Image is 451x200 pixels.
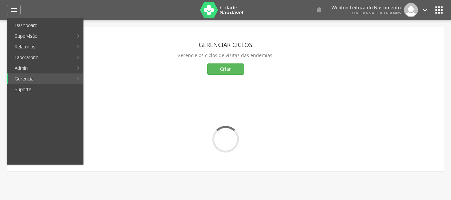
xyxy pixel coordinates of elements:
[8,41,73,52] a: Relatórios
[12,51,439,60] p: Gerencie os ciclos de visitas das endemias.
[8,31,73,41] a: Supervisão
[207,63,244,75] button: Criar
[8,63,73,73] a: Admin
[315,6,323,14] i: 
[8,20,83,31] a: Dashboard
[10,6,18,14] i: 
[8,73,73,84] a: Gerenciar
[352,10,401,15] span: Coordenador de Endemias
[421,3,429,17] a: 
[421,6,429,14] i: 
[8,52,73,63] a: Laboratório
[434,5,444,15] i: 
[8,84,83,95] a: Suporte
[12,39,439,51] header: Gerenciar ciclos
[7,5,21,15] a: 
[331,5,401,10] p: Weliton Feitoza do Nascimento
[315,3,323,17] a: 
